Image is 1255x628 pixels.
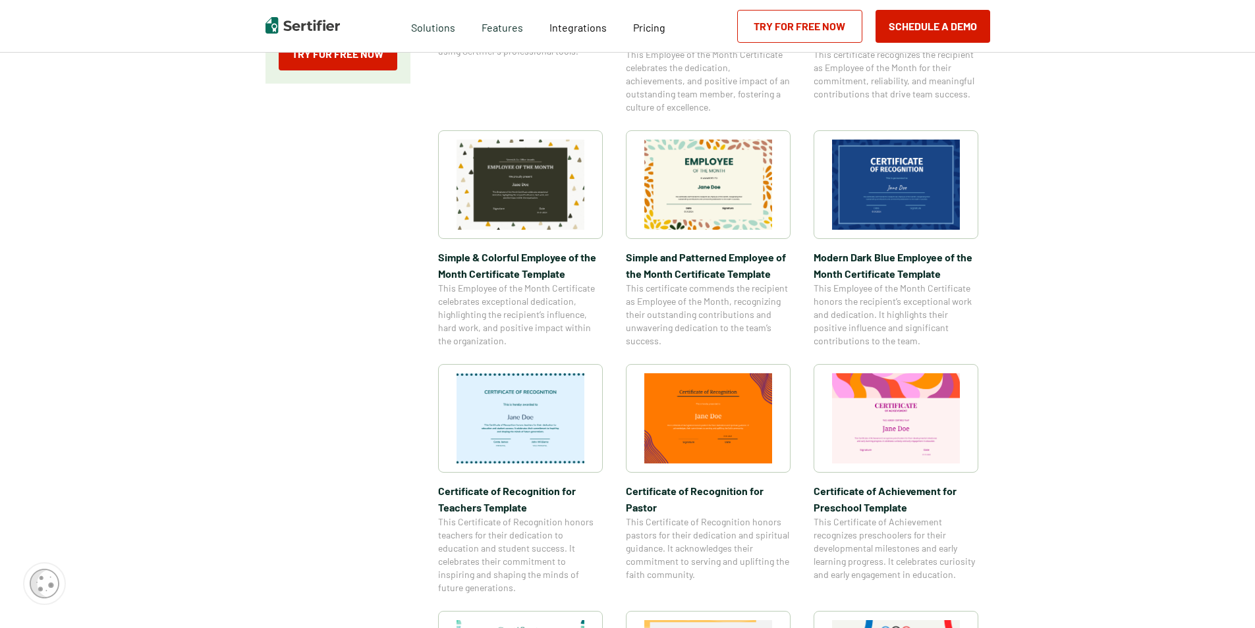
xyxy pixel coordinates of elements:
[482,18,523,34] span: Features
[814,48,978,101] span: This certificate recognizes the recipient as Employee of the Month for their commitment, reliabil...
[549,18,607,34] a: Integrations
[644,373,772,463] img: Certificate of Recognition for Pastor
[438,515,603,594] span: This Certificate of Recognition honors teachers for their dedication to education and student suc...
[438,130,603,348] a: Simple & Colorful Employee of the Month Certificate TemplateSimple & Colorful Employee of the Mon...
[626,515,791,581] span: This Certificate of Recognition honors pastors for their dedication and spiritual guidance. It ac...
[1189,565,1255,628] iframe: Chat Widget
[279,38,397,70] a: Try for Free Now
[265,17,340,34] img: Sertifier | Digital Credentialing Platform
[814,515,978,581] span: This Certificate of Achievement recognizes preschoolers for their developmental milestones and ea...
[626,364,791,594] a: Certificate of Recognition for PastorCertificate of Recognition for PastorThis Certificate of Rec...
[633,21,665,34] span: Pricing
[438,364,603,594] a: Certificate of Recognition for Teachers TemplateCertificate of Recognition for Teachers TemplateT...
[832,373,960,463] img: Certificate of Achievement for Preschool Template
[457,140,584,230] img: Simple & Colorful Employee of the Month Certificate Template
[457,373,584,463] img: Certificate of Recognition for Teachers Template
[814,483,978,515] span: Certificate of Achievement for Preschool Template
[644,140,772,230] img: Simple and Patterned Employee of the Month Certificate Template
[626,483,791,515] span: Certificate of Recognition for Pastor
[814,249,978,282] span: Modern Dark Blue Employee of the Month Certificate Template
[626,130,791,348] a: Simple and Patterned Employee of the Month Certificate TemplateSimple and Patterned Employee of t...
[876,10,990,43] button: Schedule a Demo
[832,140,960,230] img: Modern Dark Blue Employee of the Month Certificate Template
[438,282,603,348] span: This Employee of the Month Certificate celebrates exceptional dedication, highlighting the recipi...
[814,130,978,348] a: Modern Dark Blue Employee of the Month Certificate TemplateModern Dark Blue Employee of the Month...
[438,249,603,282] span: Simple & Colorful Employee of the Month Certificate Template
[814,282,978,348] span: This Employee of the Month Certificate honors the recipient’s exceptional work and dedication. It...
[626,249,791,282] span: Simple and Patterned Employee of the Month Certificate Template
[411,18,455,34] span: Solutions
[633,18,665,34] a: Pricing
[438,483,603,515] span: Certificate of Recognition for Teachers Template
[30,569,59,598] img: Cookie Popup Icon
[549,21,607,34] span: Integrations
[626,48,791,114] span: This Employee of the Month Certificate celebrates the dedication, achievements, and positive impa...
[814,364,978,594] a: Certificate of Achievement for Preschool TemplateCertificate of Achievement for Preschool Templat...
[626,282,791,348] span: This certificate commends the recipient as Employee of the Month, recognizing their outstanding c...
[737,10,862,43] a: Try for Free Now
